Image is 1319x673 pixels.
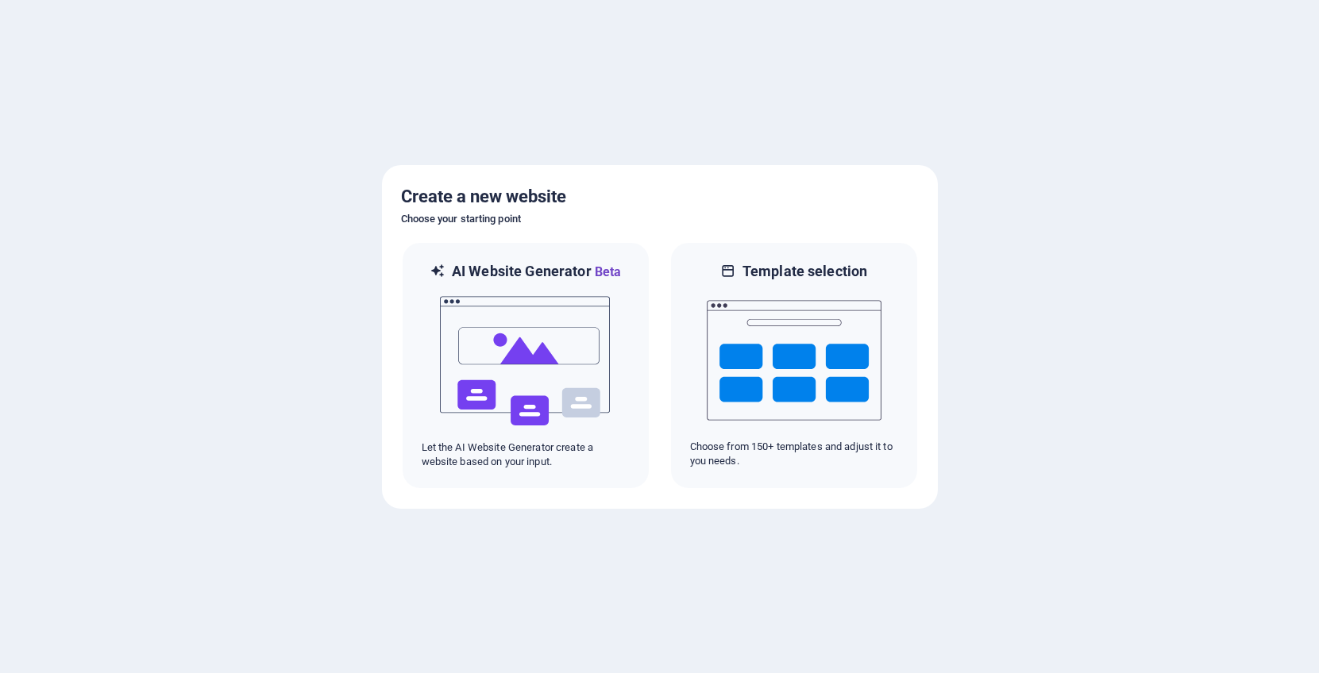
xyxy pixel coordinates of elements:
div: Template selectionChoose from 150+ templates and adjust it to you needs. [669,241,919,490]
h6: Choose your starting point [401,210,919,229]
h6: Template selection [742,262,867,281]
div: AI Website GeneratorBetaaiLet the AI Website Generator create a website based on your input. [401,241,650,490]
h6: AI Website Generator [452,262,621,282]
p: Let the AI Website Generator create a website based on your input. [422,440,630,469]
p: Choose from 150+ templates and adjust it to you needs. [690,440,898,468]
span: Beta [592,264,622,279]
img: ai [438,282,613,440]
h5: Create a new website [401,184,919,210]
